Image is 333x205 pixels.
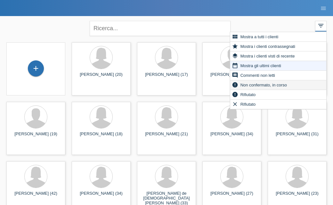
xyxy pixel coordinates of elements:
div: [PERSON_NAME] de [DEMOGRAPHIC_DATA][PERSON_NAME] (33) [142,191,191,202]
i: comment [232,72,238,78]
span: Mostra i clienti visti di recente [240,52,296,60]
div: [PERSON_NAME] (27) [207,191,256,201]
div: [PERSON_NAME] (34) [77,191,126,201]
span: Non confermato, in corso [240,81,288,89]
span: Mostra i clienti contrassegnati [240,42,296,50]
i: date_range [232,62,238,69]
span: Commenti non letti [240,71,276,79]
div: [PERSON_NAME] (20) [77,72,126,82]
div: [PERSON_NAME] (23) [273,191,321,201]
i: menu [320,5,327,12]
div: [PERSON_NAME] (18) [77,131,126,142]
div: [PERSON_NAME] (19) [12,131,60,142]
i: error [232,82,238,88]
input: Ricerca... [90,21,231,36]
a: menu [317,6,330,10]
span: Mostra a tutti i clienti [240,33,280,40]
i: view_module [232,33,238,40]
div: [PERSON_NAME] (31) [273,131,321,142]
i: star [232,43,238,49]
i: filter_list [317,22,324,29]
span: Rifiutato [240,100,257,108]
div: [PERSON_NAME] (53) [207,72,256,82]
span: Mostra gli ultimi clienti [240,62,282,69]
i: layers [232,53,238,59]
div: Registrare cliente [28,63,44,74]
span: Rifiutato [240,91,257,98]
div: [PERSON_NAME] (34) [207,131,256,142]
div: [PERSON_NAME] (42) [12,191,60,201]
i: error [232,91,238,98]
div: [PERSON_NAME] (21) [142,131,191,142]
div: [PERSON_NAME] (17) [142,72,191,82]
i: clear [232,101,238,107]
